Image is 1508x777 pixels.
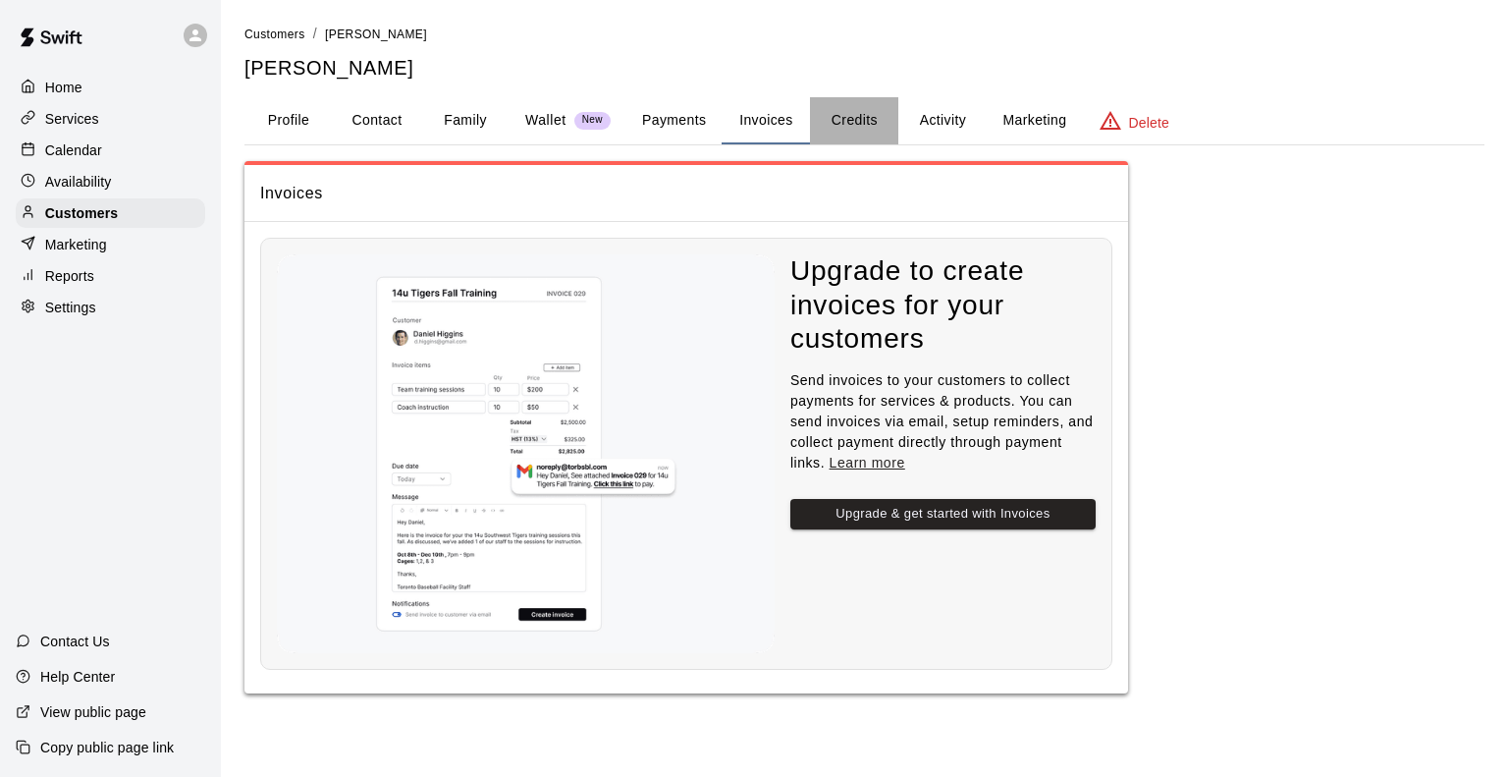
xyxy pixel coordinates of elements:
a: Customers [244,26,305,41]
h4: Upgrade to create invoices for your customers [790,254,1096,357]
button: Marketing [987,97,1082,144]
p: Reports [45,266,94,286]
p: Delete [1129,113,1169,133]
div: basic tabs example [244,97,1484,144]
button: Activity [898,97,987,144]
h6: Invoices [260,181,323,206]
button: Contact [333,97,421,144]
p: Copy public page link [40,738,174,757]
a: Home [16,73,205,102]
a: Learn more [830,455,905,471]
button: Upgrade & get started with Invoices [790,499,1096,529]
a: Reports [16,261,205,291]
h5: [PERSON_NAME] [244,55,1484,82]
p: Help Center [40,667,115,687]
nav: breadcrumb [244,24,1484,45]
a: Settings [16,293,205,322]
button: Credits [810,97,898,144]
p: Marketing [45,235,107,254]
a: Services [16,104,205,134]
p: View public page [40,702,146,722]
a: Marketing [16,230,205,259]
p: Contact Us [40,632,110,651]
a: Availability [16,167,205,196]
span: [PERSON_NAME] [325,28,427,41]
p: Wallet [525,110,566,131]
p: Services [45,109,99,129]
button: Profile [244,97,333,144]
a: Customers [16,198,205,228]
button: Family [421,97,510,144]
li: / [313,24,317,44]
p: Availability [45,172,112,192]
a: Calendar [16,136,205,165]
p: Calendar [45,140,102,160]
button: Invoices [722,97,810,144]
p: Home [45,78,82,97]
span: New [574,114,611,127]
span: Send invoices to your customers to collect payments for services & products. You can send invoice... [790,372,1093,471]
span: Customers [244,28,305,41]
img: Nothing to see here [277,254,775,653]
button: Payments [626,97,722,144]
p: Customers [45,203,118,223]
p: Settings [45,298,96,317]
